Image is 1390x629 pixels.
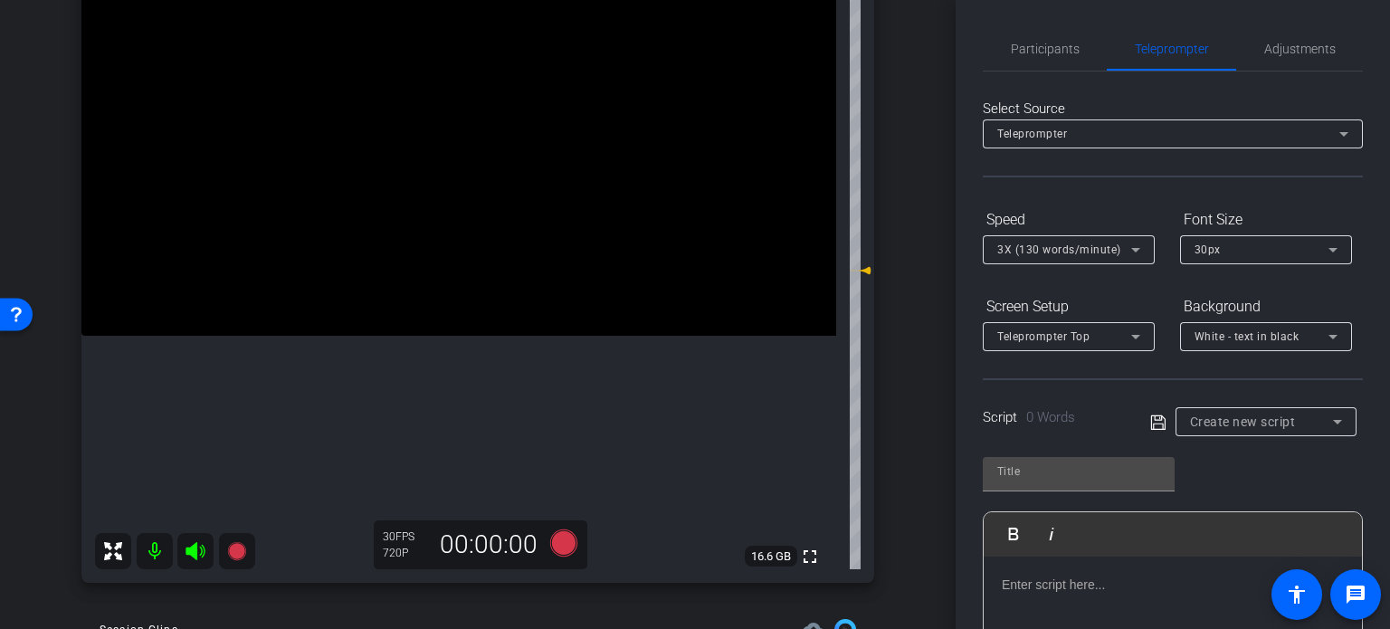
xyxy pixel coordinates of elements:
[1264,43,1336,55] span: Adjustments
[983,407,1125,428] div: Script
[997,243,1121,256] span: 3X (130 words/minute)
[850,260,871,281] mat-icon: 0 dB
[1135,43,1209,55] span: Teleprompter
[996,516,1031,552] button: Bold (Ctrl+B)
[1195,330,1300,343] span: White - text in black
[1195,243,1221,256] span: 30px
[383,529,428,544] div: 30
[799,546,821,567] mat-icon: fullscreen
[997,461,1160,482] input: Title
[983,291,1155,322] div: Screen Setup
[1345,584,1366,605] mat-icon: message
[1026,409,1075,425] span: 0 Words
[1034,516,1069,552] button: Italic (Ctrl+I)
[997,330,1090,343] span: Teleprompter Top
[983,205,1155,235] div: Speed
[1011,43,1080,55] span: Participants
[428,529,549,560] div: 00:00:00
[395,530,414,543] span: FPS
[1286,584,1308,605] mat-icon: accessibility
[383,546,428,560] div: 720P
[745,546,797,567] span: 16.6 GB
[997,128,1067,140] span: Teleprompter
[1190,415,1296,429] span: Create new script
[1180,205,1352,235] div: Font Size
[1180,291,1352,322] div: Background
[983,99,1363,119] div: Select Source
